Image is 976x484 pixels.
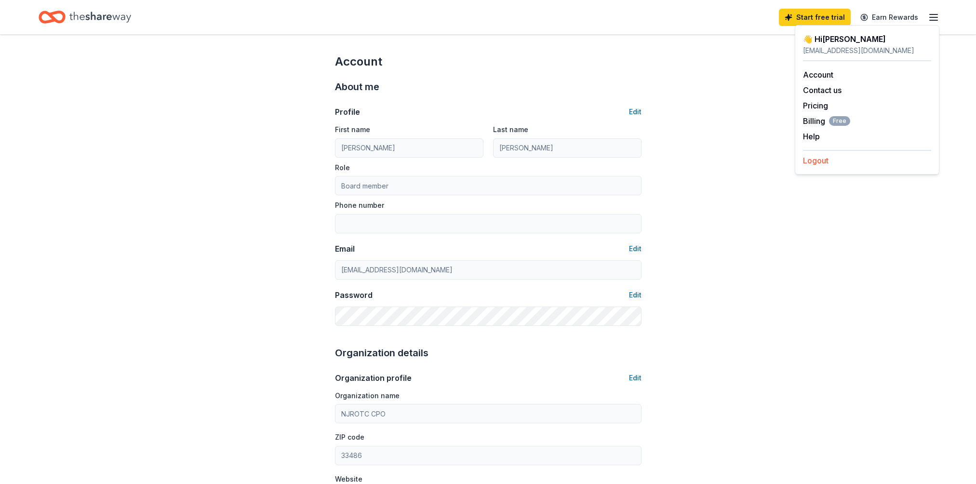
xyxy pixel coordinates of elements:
button: Logout [803,155,829,166]
label: First name [335,125,370,134]
button: Contact us [803,84,842,96]
input: 12345 (U.S. only) [335,446,642,465]
div: 👋 Hi [PERSON_NAME] [803,33,931,45]
div: Organization details [335,345,642,361]
div: Profile [335,106,360,118]
div: About me [335,79,642,94]
a: Account [803,70,833,80]
a: Home [39,6,131,28]
div: Account [335,54,642,69]
button: Edit [629,243,642,255]
button: BillingFree [803,115,850,127]
div: [EMAIL_ADDRESS][DOMAIN_NAME] [803,45,931,56]
div: Email [335,243,355,255]
label: Last name [493,125,528,134]
a: Pricing [803,101,828,110]
label: Phone number [335,201,384,210]
button: Help [803,131,820,142]
label: ZIP code [335,432,364,442]
span: Free [829,116,850,126]
div: Organization profile [335,372,412,384]
label: Role [335,163,350,173]
button: Edit [629,289,642,301]
a: Earn Rewards [855,9,924,26]
button: Edit [629,372,642,384]
a: Start free trial [779,9,851,26]
span: Billing [803,115,850,127]
button: Edit [629,106,642,118]
div: Password [335,289,373,301]
label: Organization name [335,391,400,401]
label: Website [335,474,362,484]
